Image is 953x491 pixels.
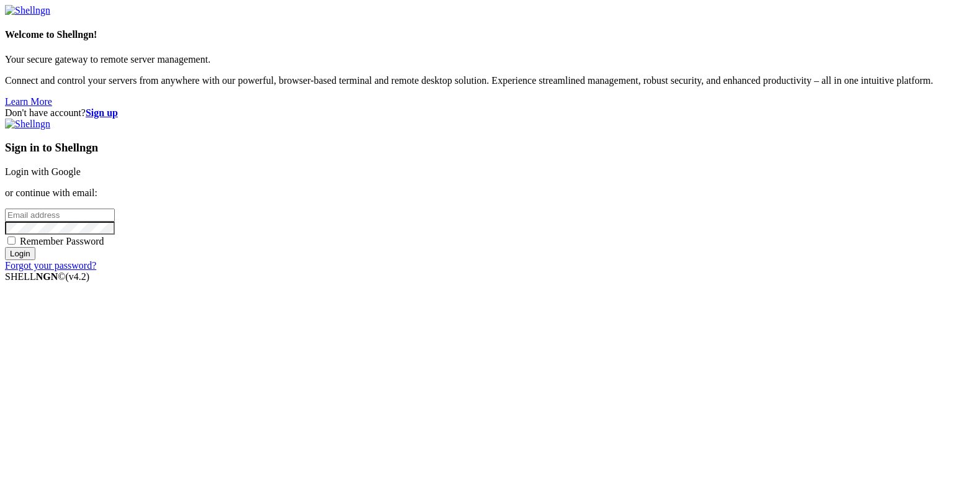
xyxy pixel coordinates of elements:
span: 4.2.0 [66,271,90,282]
a: Login with Google [5,166,81,177]
p: or continue with email: [5,187,948,199]
a: Sign up [86,107,118,118]
span: Remember Password [20,236,104,246]
h3: Sign in to Shellngn [5,141,948,155]
b: NGN [36,271,58,282]
img: Shellngn [5,5,50,16]
input: Login [5,247,35,260]
div: Don't have account? [5,107,948,119]
input: Remember Password [7,236,16,245]
p: Your secure gateway to remote server management. [5,54,948,65]
span: SHELL © [5,271,89,282]
a: Learn More [5,96,52,107]
input: Email address [5,209,115,222]
h4: Welcome to Shellngn! [5,29,948,40]
p: Connect and control your servers from anywhere with our powerful, browser-based terminal and remo... [5,75,948,86]
a: Forgot your password? [5,260,96,271]
img: Shellngn [5,119,50,130]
